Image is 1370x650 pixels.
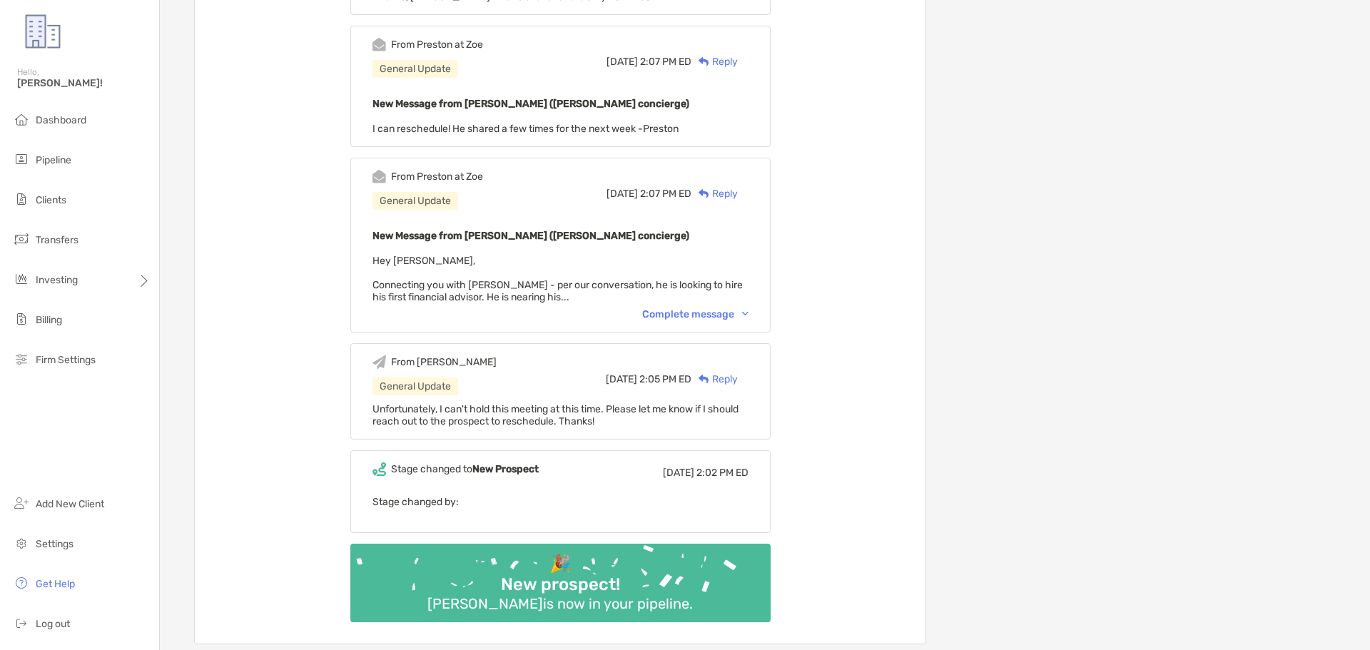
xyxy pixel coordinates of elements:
[13,111,30,128] img: dashboard icon
[391,463,539,475] div: Stage changed to
[17,77,151,89] span: [PERSON_NAME]!
[13,614,30,631] img: logout icon
[391,171,483,183] div: From Preston at Zoe
[36,498,104,510] span: Add New Client
[372,38,386,51] img: Event icon
[699,189,709,198] img: Reply icon
[606,373,637,385] span: [DATE]
[372,355,386,369] img: Event icon
[691,372,738,387] div: Reply
[639,373,691,385] span: 2:05 PM ED
[13,151,30,168] img: pipeline icon
[372,123,679,135] span: I can reschedule! He shared a few times for the next week -Preston
[17,6,68,57] img: Zoe Logo
[699,375,709,384] img: Reply icon
[13,230,30,248] img: transfers icon
[607,56,638,68] span: [DATE]
[642,308,749,320] div: Complete message
[36,234,78,246] span: Transfers
[372,230,689,242] b: New Message from [PERSON_NAME] ([PERSON_NAME] concierge)
[36,194,66,206] span: Clients
[372,377,458,395] div: General Update
[13,270,30,288] img: investing icon
[696,467,749,479] span: 2:02 PM ED
[391,356,497,368] div: From [PERSON_NAME]
[422,595,699,612] div: [PERSON_NAME] is now in your pipeline.
[607,188,638,200] span: [DATE]
[36,618,70,630] span: Log out
[742,312,749,316] img: Chevron icon
[544,554,577,574] div: 🎉
[391,39,483,51] div: From Preston at Zoe
[691,186,738,201] div: Reply
[13,574,30,591] img: get-help icon
[663,467,694,479] span: [DATE]
[36,314,62,326] span: Billing
[36,114,86,126] span: Dashboard
[372,98,689,110] b: New Message from [PERSON_NAME] ([PERSON_NAME] concierge)
[36,578,75,590] span: Get Help
[13,191,30,208] img: clients icon
[372,493,749,511] p: Stage changed by:
[495,574,626,595] div: New prospect!
[13,494,30,512] img: add_new_client icon
[36,538,73,550] span: Settings
[36,274,78,286] span: Investing
[13,310,30,327] img: billing icon
[372,255,743,303] span: Hey [PERSON_NAME], Connecting you with [PERSON_NAME] - per our conversation, he is looking to hir...
[640,56,691,68] span: 2:07 PM ED
[472,463,539,475] b: New Prospect
[699,57,709,66] img: Reply icon
[372,170,386,183] img: Event icon
[691,54,738,69] div: Reply
[13,534,30,552] img: settings icon
[350,544,771,610] img: Confetti
[36,354,96,366] span: Firm Settings
[372,403,739,427] span: Unfortunately, I can't hold this meeting at this time. Please let me know if I should reach out t...
[13,350,30,367] img: firm-settings icon
[36,154,71,166] span: Pipeline
[640,188,691,200] span: 2:07 PM ED
[372,192,458,210] div: General Update
[372,60,458,78] div: General Update
[372,462,386,476] img: Event icon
